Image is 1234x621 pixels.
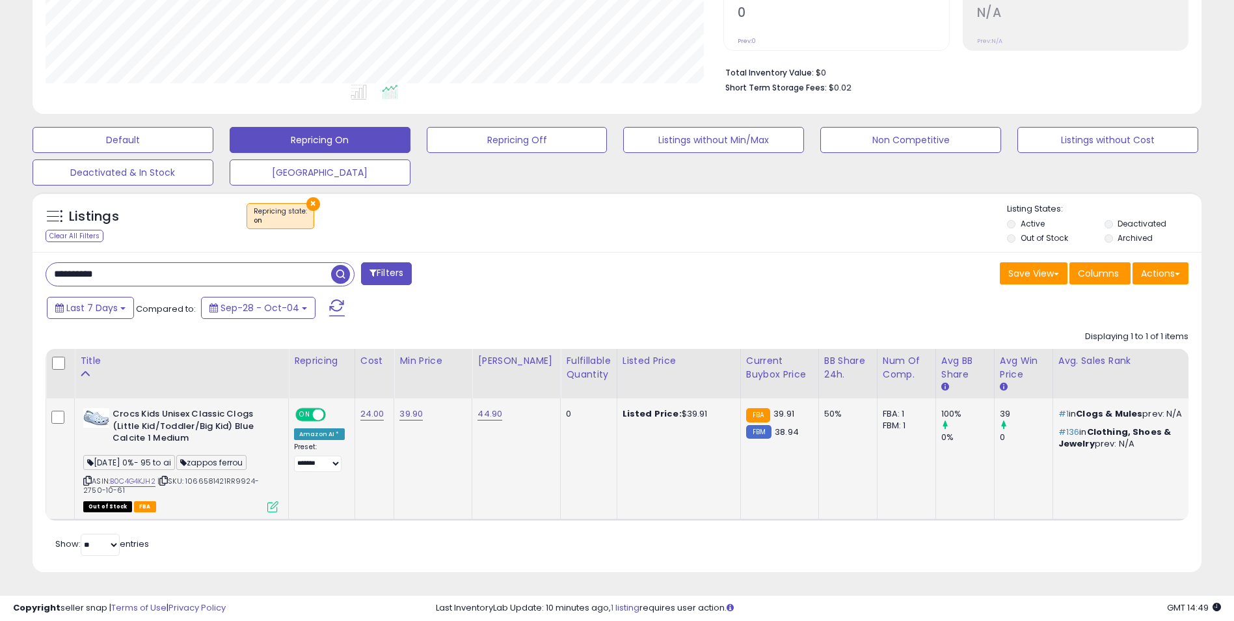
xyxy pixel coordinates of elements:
button: Deactivated & In Stock [33,159,213,186]
span: Clogs & Mules [1076,407,1142,420]
small: Avg Win Price. [1000,381,1008,393]
span: OFF [324,409,345,421]
span: 2025-10-12 14:49 GMT [1167,601,1221,614]
div: Repricing [294,354,349,368]
div: BB Share 24h. [824,354,872,381]
b: Short Term Storage Fees: [725,82,827,93]
div: 0% [941,432,994,443]
p: Listing States: [1007,203,1201,215]
div: Preset: [294,443,345,472]
span: | SKU: 1066581421RR9924-2750-10-61 [83,476,259,495]
div: Num of Comp. [883,354,930,381]
div: Title [80,354,283,368]
b: Crocs Kids Unisex Classic Clogs (Little Kid/Toddler/Big Kid) Blue Calcite 1 Medium [113,408,271,448]
button: Non Competitive [820,127,1001,153]
label: Active [1021,218,1045,229]
button: Listings without Cost [1017,127,1198,153]
div: 50% [824,408,867,420]
span: zappos ferrou [176,455,247,470]
span: Repricing state : [254,206,307,226]
a: Terms of Use [111,601,167,614]
div: Fulfillable Quantity [566,354,611,381]
a: 44.90 [477,407,502,421]
button: Sep-28 - Oct-04 [201,297,315,319]
button: Columns [1069,262,1131,284]
div: Current Buybox Price [746,354,813,381]
span: Clothing, Shoes & Jewelry [1058,426,1171,450]
div: 0 [566,408,606,420]
button: × [306,197,320,211]
li: $0 [725,64,1179,79]
small: FBA [746,408,770,422]
button: Default [33,127,213,153]
button: Repricing Off [427,127,608,153]
div: seller snap | | [13,602,226,614]
span: #136 [1058,426,1080,438]
small: Avg BB Share. [941,381,949,393]
span: #1 [1058,407,1069,420]
div: FBM: 1 [883,420,926,432]
div: Last InventoryLab Update: 10 minutes ago, requires user action. [436,602,1221,614]
a: B0C4G4KJH2 [110,476,155,487]
div: Avg Win Price [1000,354,1047,381]
span: FBA [134,501,156,512]
a: 1 listing [611,601,639,614]
div: Avg BB Share [941,354,989,381]
label: Archived [1118,232,1153,243]
a: 39.90 [399,407,423,421]
div: Clear All Filters [46,230,103,242]
button: Repricing On [230,127,410,153]
div: Cost [360,354,389,368]
small: Prev: N/A [977,37,1002,45]
span: ON [297,409,313,421]
small: Prev: 0 [738,37,756,45]
strong: Copyright [13,601,60,614]
label: Deactivated [1118,218,1166,229]
p: in prev: N/A [1058,426,1186,450]
div: 100% [941,408,994,420]
div: [PERSON_NAME] [477,354,555,368]
span: 39.91 [773,407,794,420]
p: in prev: N/A [1058,408,1186,420]
a: Privacy Policy [168,601,226,614]
span: Compared to: [136,303,196,315]
button: Last 7 Days [47,297,134,319]
small: FBM [746,425,771,439]
button: Save View [1000,262,1067,284]
div: 0 [1000,432,1053,443]
div: $39.91 [623,408,731,420]
h2: 0 [738,5,948,23]
div: FBA: 1 [883,408,926,420]
div: Amazon AI * [294,428,345,440]
label: Out of Stock [1021,232,1068,243]
div: ASIN: [83,408,278,511]
button: [GEOGRAPHIC_DATA] [230,159,410,186]
button: Filters [361,262,412,285]
b: Total Inventory Value: [725,67,814,78]
img: 31xnHqRAk8L._SL40_.jpg [83,408,109,428]
span: [DATE] 0%- 95 to ai [83,455,175,470]
span: 38.94 [775,426,799,438]
span: Last 7 Days [66,301,118,314]
div: on [254,216,307,225]
div: Displaying 1 to 1 of 1 items [1085,331,1188,343]
span: $0.02 [829,81,852,94]
h5: Listings [69,208,119,226]
a: 24.00 [360,407,384,421]
h2: N/A [977,5,1188,23]
div: Min Price [399,354,466,368]
span: Show: entries [55,538,149,550]
div: Avg. Sales Rank [1058,354,1190,368]
span: Sep-28 - Oct-04 [221,301,299,314]
button: Listings without Min/Max [623,127,804,153]
button: Actions [1133,262,1188,284]
div: 39 [1000,408,1053,420]
div: Listed Price [623,354,735,368]
b: Listed Price: [623,407,682,420]
span: Columns [1078,267,1119,280]
span: All listings that are currently out of stock and unavailable for purchase on Amazon [83,501,132,512]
